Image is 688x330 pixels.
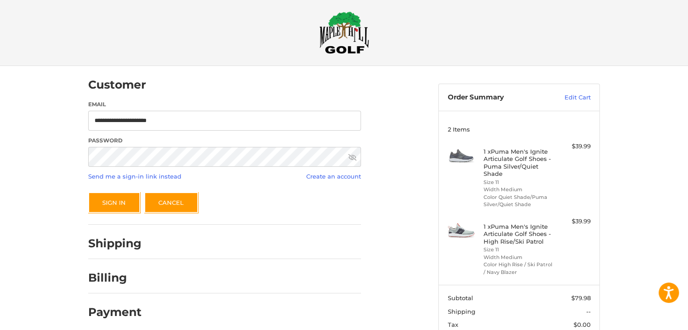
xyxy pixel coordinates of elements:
[484,261,553,276] li: Color High Rise / Ski Patrol / Navy Blazer
[484,186,553,193] li: Width Medium
[484,179,553,186] li: Size 11
[555,142,591,151] div: $39.99
[484,246,553,254] li: Size 11
[319,11,369,54] img: Maple Hill Golf
[448,126,591,133] h3: 2 Items
[448,321,458,328] span: Tax
[484,148,553,177] h4: 1 x Puma Men's Ignite Articulate Golf Shoes - Puma Silver/Quiet Shade
[484,254,553,261] li: Width Medium
[88,236,142,250] h2: Shipping
[484,223,553,245] h4: 1 x Puma Men's Ignite Articulate Golf Shoes - High Rise/Ski Patrol
[88,305,142,319] h2: Payment
[571,294,591,302] span: $79.98
[88,100,361,108] label: Email
[574,321,591,328] span: $0.00
[144,192,198,213] a: Cancel
[306,173,361,180] a: Create an account
[484,193,553,208] li: Color Quiet Shade/Puma Silver/Quiet Shade
[586,308,591,315] span: --
[448,93,545,102] h3: Order Summary
[555,217,591,226] div: $39.99
[545,93,591,102] a: Edit Cart
[88,137,361,145] label: Password
[448,308,475,315] span: Shipping
[88,192,140,213] button: Sign In
[88,271,141,285] h2: Billing
[448,294,473,302] span: Subtotal
[88,173,181,180] a: Send me a sign-in link instead
[88,78,146,92] h2: Customer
